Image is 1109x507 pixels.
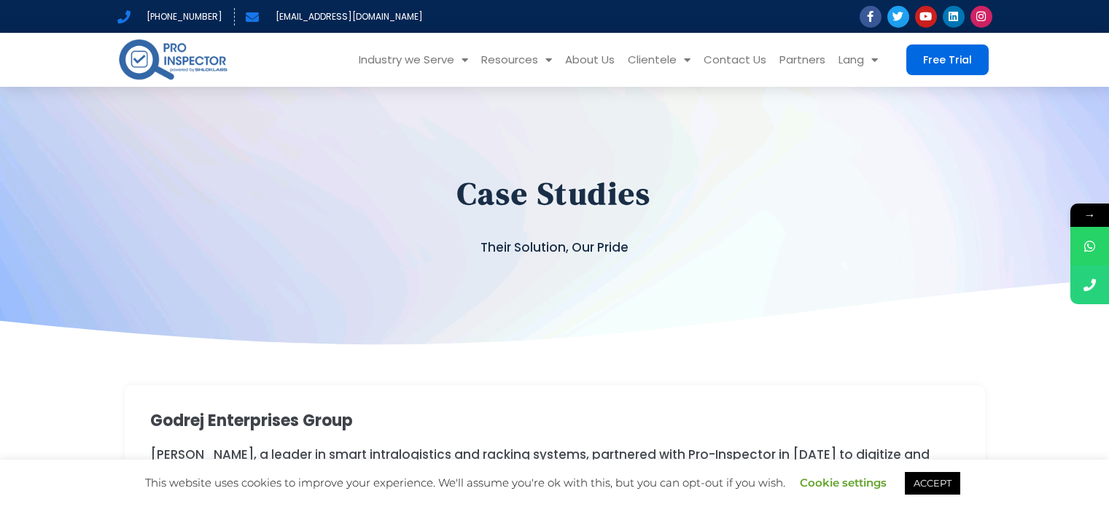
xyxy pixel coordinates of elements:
[559,33,621,87] a: About Us
[905,472,960,495] a: ACCEPT
[150,446,930,478] span: [PERSON_NAME], a leader in smart intralogistics and racking systems, partnered with Pro-Inspector...
[475,33,559,87] a: Resources
[143,8,222,26] span: [PHONE_NUMBER]
[252,33,884,87] nav: Menu
[800,476,887,489] a: Cookie settings
[125,166,985,220] h1: Case Studies
[1070,204,1109,227] span: →
[150,411,960,430] h2: Godrej Enterprises Group
[246,8,423,26] a: [EMAIL_ADDRESS][DOMAIN_NAME]
[125,235,985,260] div: Their Solution, Our Pride
[621,33,697,87] a: Clientele
[923,55,972,65] span: Free Trial
[906,44,989,75] a: Free Trial
[272,8,423,26] span: [EMAIL_ADDRESS][DOMAIN_NAME]
[352,33,475,87] a: Industry we Serve
[145,476,964,489] span: This website uses cookies to improve your experience. We'll assume you're ok with this, but you c...
[832,33,884,87] a: Lang
[773,33,832,87] a: Partners
[697,33,773,87] a: Contact Us
[117,36,229,82] img: pro-inspector-logo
